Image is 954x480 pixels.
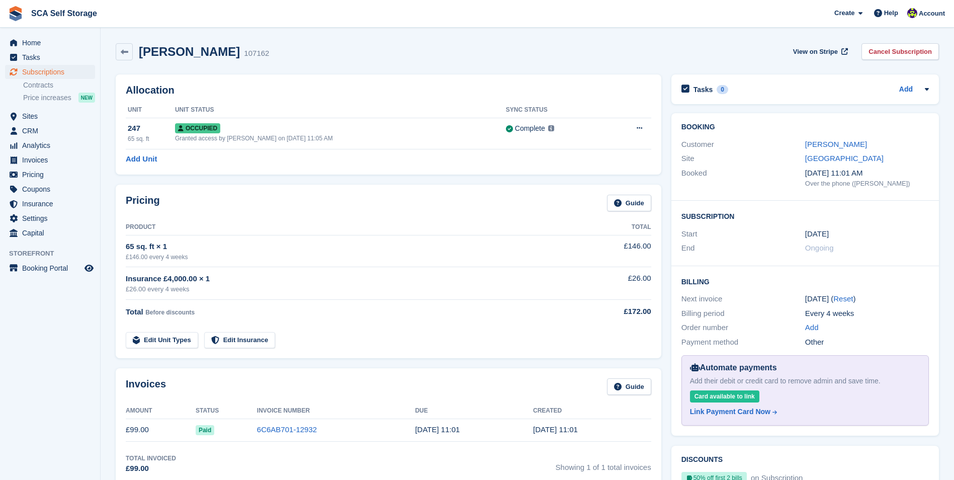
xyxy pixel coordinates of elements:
span: Before discounts [145,309,195,316]
a: menu [5,36,95,50]
a: menu [5,50,95,64]
a: menu [5,226,95,240]
div: Booked [681,168,805,189]
a: Reset [833,294,853,303]
h2: Subscription [681,211,929,221]
a: 6C6AB701-12932 [257,425,317,434]
time: 2025-09-09 10:01:40 UTC [533,425,578,434]
a: menu [5,211,95,225]
a: [GEOGRAPHIC_DATA] [805,154,884,163]
div: Over the phone ([PERSON_NAME]) [805,179,929,189]
div: 65 sq. ft × 1 [126,241,570,253]
a: Guide [607,378,651,395]
h2: [PERSON_NAME] [139,45,240,58]
span: Capital [22,226,82,240]
div: Add their debit or credit card to remove admin and save time. [690,376,920,386]
a: View on Stripe [789,43,850,60]
th: Amount [126,403,196,419]
span: Insurance [22,197,82,211]
div: 247 [128,123,175,134]
div: Start [681,228,805,240]
div: NEW [78,93,95,103]
div: Total Invoiced [126,454,176,463]
span: Create [834,8,854,18]
span: Analytics [22,138,82,152]
a: menu [5,168,95,182]
div: Site [681,153,805,165]
div: Order number [681,322,805,334]
td: £146.00 [570,235,651,267]
time: 2025-09-10 10:01:39 UTC [415,425,460,434]
time: 2025-09-09 00:00:00 UTC [805,228,829,240]
a: Edit Unit Types [126,332,198,349]
div: 0 [717,85,728,94]
a: menu [5,153,95,167]
div: Every 4 weeks [805,308,929,319]
a: Guide [607,195,651,211]
h2: Invoices [126,378,166,395]
h2: Pricing [126,195,160,211]
span: Paid [196,425,214,435]
div: Next invoice [681,293,805,305]
a: menu [5,138,95,152]
a: menu [5,197,95,211]
span: Subscriptions [22,65,82,79]
th: Sync Status [506,102,607,118]
div: Billing period [681,308,805,319]
a: Contracts [23,81,95,90]
div: Other [805,337,929,348]
div: Payment method [681,337,805,348]
th: Unit [126,102,175,118]
span: Sites [22,109,82,123]
a: SCA Self Storage [27,5,101,22]
a: Edit Insurance [204,332,276,349]
span: Pricing [22,168,82,182]
div: Automate payments [690,362,920,374]
div: [DATE] ( ) [805,293,929,305]
a: Preview store [83,262,95,274]
span: Price increases [23,93,71,103]
a: Cancel Subscription [861,43,939,60]
a: menu [5,124,95,138]
div: £26.00 every 4 weeks [126,284,570,294]
div: End [681,243,805,254]
div: £99.00 [126,463,176,474]
div: Granted access by [PERSON_NAME] on [DATE] 11:05 AM [175,134,506,143]
span: Help [884,8,898,18]
span: Showing 1 of 1 total invoices [556,454,651,474]
div: Link Payment Card Now [690,407,770,417]
h2: Allocation [126,85,651,96]
span: Invoices [22,153,82,167]
div: Customer [681,139,805,150]
div: Insurance £4,000.00 × 1 [126,273,570,285]
span: Tasks [22,50,82,64]
a: menu [5,109,95,123]
div: Complete [515,123,545,134]
img: stora-icon-8386f47178a22dfd0bd8f6a31ec36ba5ce8667c1dd55bd0f319d3a0aa187defe.svg [8,6,23,21]
span: Booking Portal [22,261,82,275]
div: £146.00 every 4 weeks [126,253,570,262]
h2: Tasks [693,85,713,94]
div: 107162 [244,48,269,59]
h2: Discounts [681,456,929,464]
div: [DATE] 11:01 AM [805,168,929,179]
span: Total [126,307,143,316]
span: View on Stripe [793,47,838,57]
h2: Booking [681,123,929,131]
th: Due [415,403,533,419]
th: Created [533,403,651,419]
th: Status [196,403,257,419]
img: Thomas Webb [907,8,917,18]
td: £26.00 [570,267,651,300]
img: icon-info-grey-7440780725fd019a000dd9b08b2336e03edf1995a4989e88bcd33f0948082b44.svg [548,125,554,131]
span: Coupons [22,182,82,196]
span: Home [22,36,82,50]
th: Product [126,219,570,235]
div: 65 sq. ft [128,134,175,143]
a: Add Unit [126,153,157,165]
h2: Billing [681,276,929,286]
a: Price increases NEW [23,92,95,103]
a: menu [5,65,95,79]
a: Add [805,322,819,334]
div: £172.00 [570,306,651,317]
